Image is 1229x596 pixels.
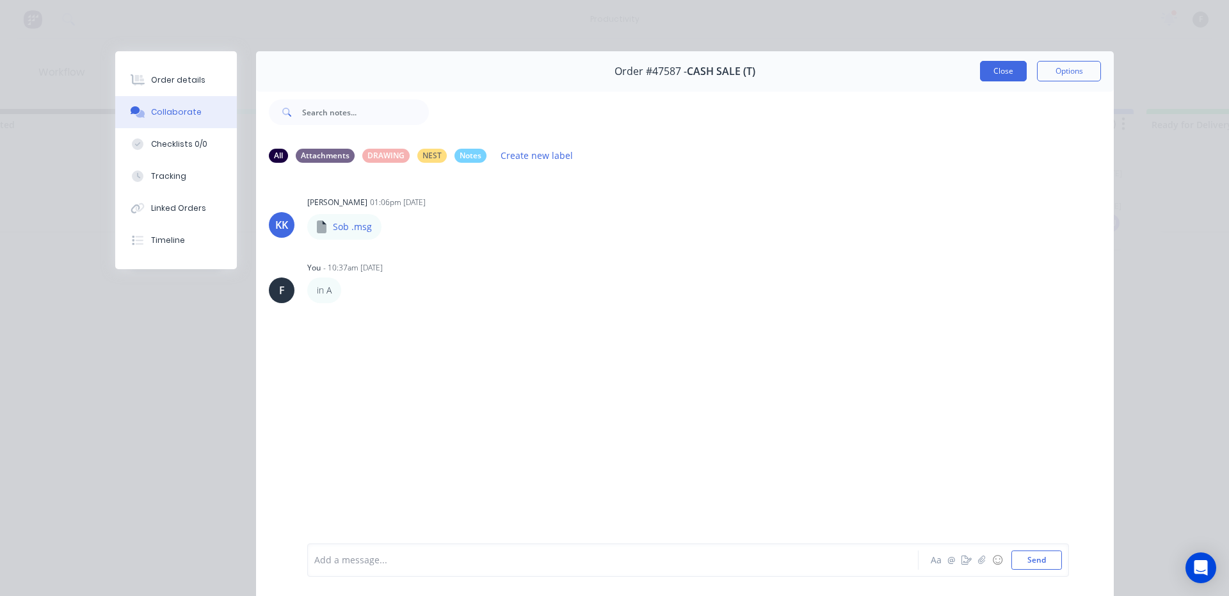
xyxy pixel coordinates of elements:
[614,65,687,78] span: Order #47587 -
[980,61,1027,81] button: Close
[990,552,1005,568] button: ☺
[151,235,185,246] div: Timeline
[417,149,447,163] div: NEST
[362,149,410,163] div: DRAWING
[151,106,202,118] div: Collaborate
[370,197,426,208] div: 01:06pm [DATE]
[454,149,486,163] div: Notes
[115,224,237,256] button: Timeline
[115,64,237,96] button: Order details
[302,99,429,125] input: Search notes...
[1011,550,1062,570] button: Send
[944,552,959,568] button: @
[1037,61,1101,81] button: Options
[151,74,205,86] div: Order details
[151,138,207,150] div: Checklists 0/0
[151,170,186,182] div: Tracking
[115,96,237,128] button: Collaborate
[275,217,288,233] div: KK
[115,160,237,192] button: Tracking
[269,149,288,163] div: All
[296,149,355,163] div: Attachments
[323,262,383,274] div: - 10:37am [DATE]
[151,203,206,214] div: Linked Orders
[317,284,332,297] p: in A
[307,262,321,274] div: You
[115,128,237,160] button: Checklists 0/0
[494,147,580,164] button: Create new label
[928,552,944,568] button: Aa
[279,283,285,298] div: F
[307,197,367,208] div: [PERSON_NAME]
[687,65,755,78] span: CASH SALE (T)
[1185,552,1216,583] div: Open Intercom Messenger
[333,220,372,233] p: Sob .msg
[115,192,237,224] button: Linked Orders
